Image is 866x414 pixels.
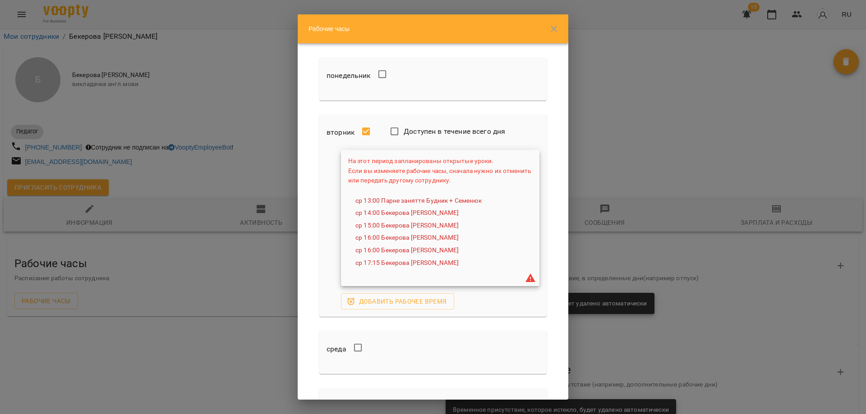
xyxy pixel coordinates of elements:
span: На этот период запланированы открытые уроки. Если вы изменяете рабочие часы, сначала нужно их отм... [348,157,531,184]
a: ср 15:00 Бекерова [PERSON_NAME] [355,221,459,230]
a: ср 16:00 Бекерова [PERSON_NAME] [355,233,459,242]
button: Добавить рабочее время [341,293,454,309]
a: ср 14:00 Бекерова [PERSON_NAME] [355,209,459,218]
a: ср 17:15 Бекерова [PERSON_NAME] [355,259,459,268]
h6: понедельник [327,69,371,82]
a: ср 13:00 Парне заняття Будник + Семенюк [355,196,482,205]
a: ср 16:00 Бекерова [PERSON_NAME] [355,246,459,255]
h6: вторник [327,126,355,139]
h6: среда [327,343,346,355]
span: Добавить рабочее время [348,296,447,307]
span: Доступен в течение всего дня [404,126,505,137]
div: Рабочие часы [298,14,568,43]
